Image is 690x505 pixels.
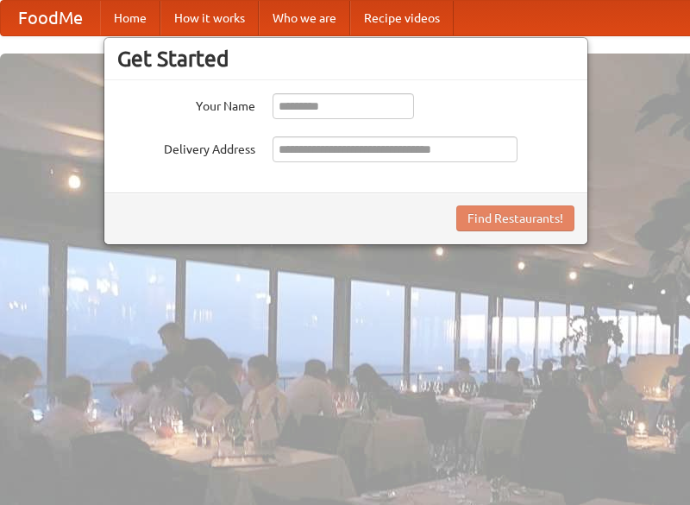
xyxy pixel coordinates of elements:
a: Recipe videos [350,1,454,35]
button: Find Restaurants! [456,205,574,231]
a: How it works [160,1,259,35]
a: Who we are [259,1,350,35]
a: Home [100,1,160,35]
label: Your Name [117,93,255,115]
label: Delivery Address [117,136,255,158]
h3: Get Started [117,46,574,72]
a: FoodMe [1,1,100,35]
